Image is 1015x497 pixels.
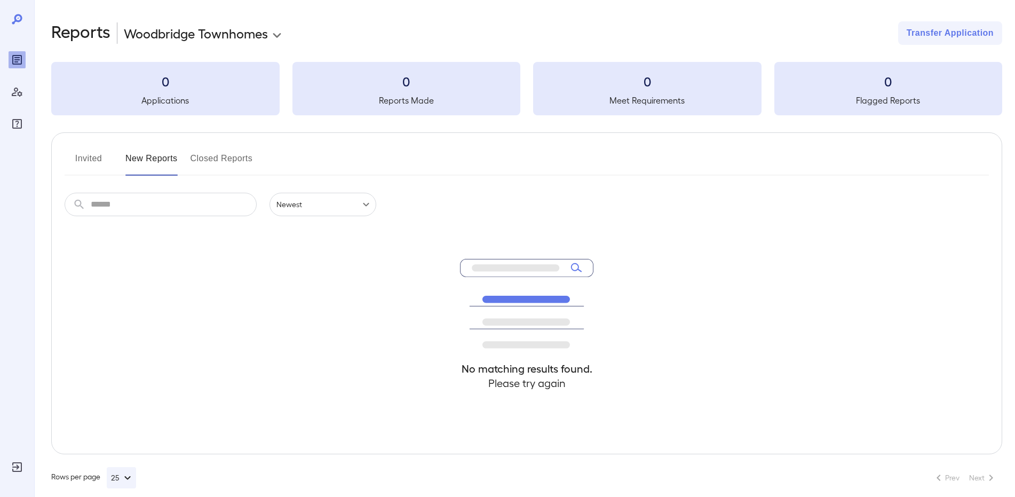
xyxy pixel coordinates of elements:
[898,21,1002,45] button: Transfer Application
[124,25,268,42] p: Woodbridge Townhomes
[65,150,113,176] button: Invited
[460,376,593,390] h4: Please try again
[292,94,521,107] h5: Reports Made
[51,21,110,45] h2: Reports
[533,73,762,90] h3: 0
[51,62,1002,115] summary: 0Applications0Reports Made0Meet Requirements0Flagged Reports
[107,467,136,488] button: 25
[774,73,1003,90] h3: 0
[292,73,521,90] h3: 0
[927,469,1002,486] nav: pagination navigation
[51,73,280,90] h3: 0
[9,51,26,68] div: Reports
[191,150,253,176] button: Closed Reports
[269,193,376,216] div: Newest
[51,467,136,488] div: Rows per page
[125,150,178,176] button: New Reports
[774,94,1003,107] h5: Flagged Reports
[9,459,26,476] div: Log Out
[9,83,26,100] div: Manage Users
[9,115,26,132] div: FAQ
[460,361,593,376] h4: No matching results found.
[51,94,280,107] h5: Applications
[533,94,762,107] h5: Meet Requirements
